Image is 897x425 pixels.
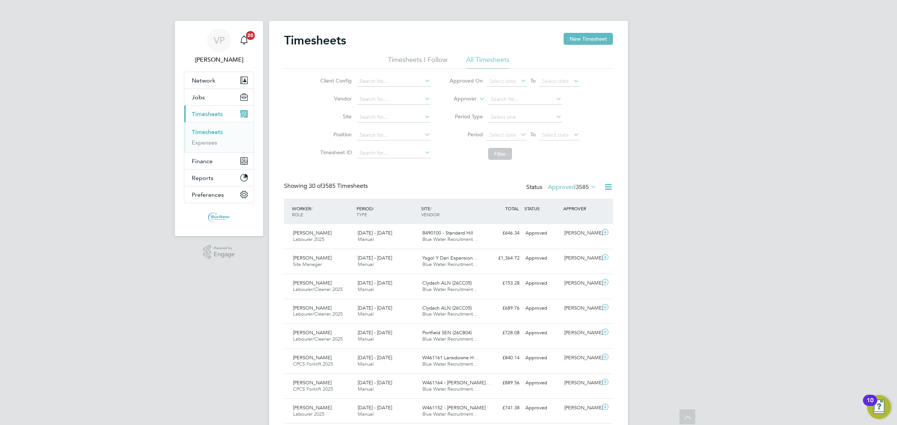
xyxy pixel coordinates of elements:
label: Approved [548,183,597,191]
label: Vendor [318,95,352,102]
div: [PERSON_NAME] [561,377,600,389]
span: / [430,205,432,211]
span: Blue Water Recruitment… [422,386,478,392]
div: Approved [523,277,561,289]
button: Jobs [184,89,254,105]
div: STATUS [523,202,561,215]
span: W461164 - [PERSON_NAME]… [422,379,490,386]
span: 30 of [309,182,322,190]
span: TOTAL [505,205,519,211]
div: 10 [867,400,873,410]
div: Status [526,182,598,193]
span: Jobs [192,94,205,101]
div: £689.76 [484,302,523,314]
h2: Timesheets [284,33,346,48]
div: Approved [523,377,561,389]
span: Blue Water Recruitment… [422,236,478,242]
span: [DATE] - [DATE] [358,379,392,386]
span: [DATE] - [DATE] [358,354,392,361]
div: £840.14 [484,352,523,364]
span: Blue Water Recruitment… [422,286,478,292]
label: Site [318,113,352,120]
span: Labourer 2025 [293,411,324,417]
span: 3585 Timesheets [309,182,368,190]
span: / [311,205,312,211]
button: Timesheets [184,106,254,122]
a: VP[PERSON_NAME] [184,28,254,64]
span: To [528,76,538,86]
span: Manual [358,236,374,242]
span: To [528,130,538,139]
div: WORKER [290,202,355,221]
div: SITE [419,202,484,221]
span: Clydach ALN (26CC05) [422,305,472,311]
span: Manual [358,361,374,367]
div: Approved [523,352,561,364]
input: Search for... [488,94,562,105]
span: Manual [358,311,374,317]
span: [DATE] - [DATE] [358,255,392,261]
span: Preferences [192,191,224,198]
span: [DATE] - [DATE] [358,280,392,286]
a: Timesheets [192,128,223,136]
span: [PERSON_NAME] [293,255,332,261]
button: Preferences [184,186,254,203]
label: Approver [443,95,477,103]
span: Manual [358,411,374,417]
label: Approved On [449,77,483,84]
div: [PERSON_NAME] [561,352,600,364]
label: Client Config [318,77,352,84]
span: [PERSON_NAME] [293,230,332,236]
div: Approved [523,252,561,264]
span: Manual [358,261,374,267]
button: Reports [184,170,254,186]
span: TYPE [357,211,367,217]
span: [DATE] - [DATE] [358,305,392,311]
span: Blue Water Recruitment… [422,411,478,417]
input: Search for... [357,94,431,105]
span: VP [214,35,225,45]
span: 3585 [576,183,589,191]
span: Manual [358,336,374,342]
li: Timesheets I Follow [388,55,447,69]
span: 20 [246,31,255,40]
span: Site Manager [293,261,322,267]
span: [PERSON_NAME] [293,404,332,411]
span: Select date [542,78,569,84]
span: Blue Water Recruitment… [422,261,478,267]
span: VENDOR [421,211,440,217]
input: Search for... [357,130,431,140]
nav: Main navigation [175,21,263,236]
span: [PERSON_NAME] [293,329,332,336]
label: Timesheet ID [318,149,352,156]
div: £1,364.72 [484,252,523,264]
span: Labourer/Cleaner 2025 [293,336,343,342]
span: B490100 - Standard Hill [422,230,473,236]
label: Period [449,131,483,138]
div: [PERSON_NAME] [561,402,600,414]
span: Manual [358,386,374,392]
span: / [373,205,374,211]
a: Go to home page [184,211,254,223]
div: Approved [523,327,561,339]
button: Finance [184,153,254,169]
span: Powered by [214,245,235,251]
span: [DATE] - [DATE] [358,329,392,336]
button: Open Resource Center, 10 new notifications [867,395,891,419]
span: Labourer/Cleaner 2025 [293,311,343,317]
a: Powered byEngage [203,245,235,259]
div: Approved [523,302,561,314]
span: Blue Water Recruitment… [422,361,478,367]
div: [PERSON_NAME] [561,302,600,314]
span: Labourer 2025 [293,236,324,242]
span: Reports [192,174,213,182]
a: Expenses [192,139,217,146]
button: Network [184,72,254,89]
span: ROLE [292,211,303,217]
div: Approved [523,227,561,239]
input: Search for... [357,148,431,158]
button: New Timesheet [564,33,613,45]
span: W461152 - [PERSON_NAME] [422,404,486,411]
div: £728.08 [484,327,523,339]
span: Victoria Price [184,55,254,64]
